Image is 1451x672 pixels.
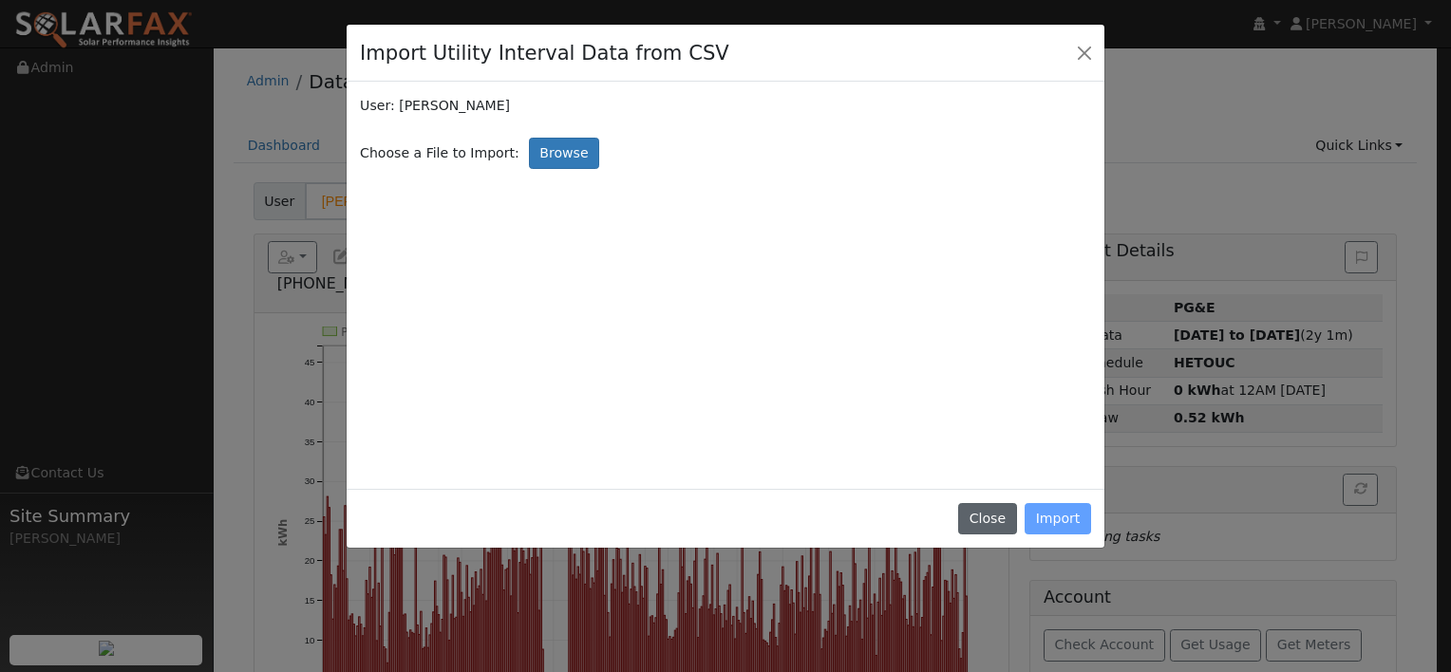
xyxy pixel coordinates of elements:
[360,143,519,163] span: Choose a File to Import:
[529,138,599,170] label: Browse
[360,96,510,116] label: User: [PERSON_NAME]
[360,38,729,68] h4: Import Utility Interval Data from CSV
[958,503,1016,535] button: Close
[1071,39,1098,65] button: Close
